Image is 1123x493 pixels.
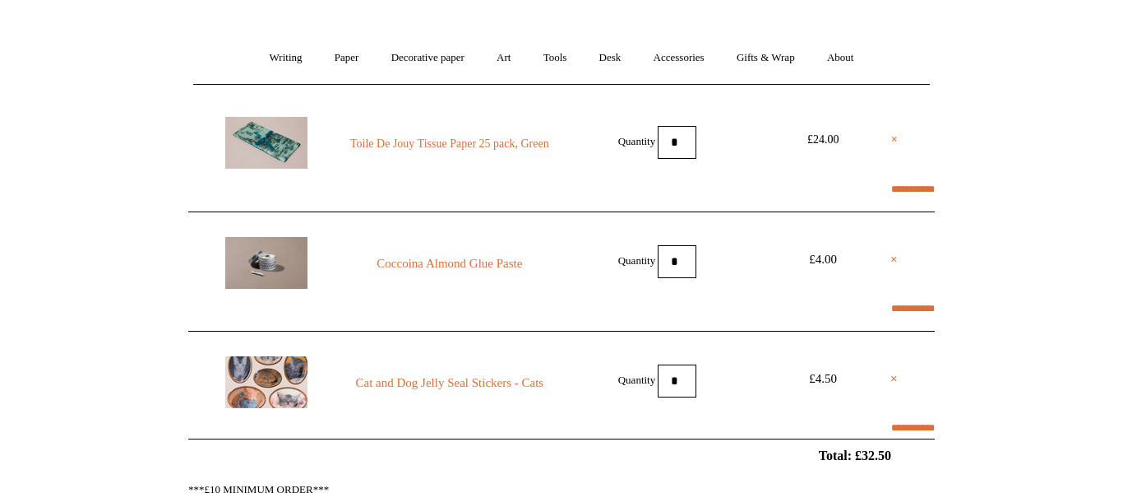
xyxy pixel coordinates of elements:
a: Writing [255,36,317,80]
div: £4.00 [786,249,860,269]
div: £24.00 [786,130,860,150]
label: Quantity [618,134,656,147]
img: Cat and Dog Jelly Seal Stickers - Cats [225,356,307,408]
a: Gifts & Wrap [722,36,810,80]
a: Coccoina Almond Glue Paste [338,253,561,273]
a: × [891,130,898,150]
label: Quantity [618,253,656,266]
a: × [890,369,898,388]
a: Desk [585,36,636,80]
img: Coccoina Almond Glue Paste [225,237,307,289]
h2: Total: £32.50 [150,448,973,463]
a: Decorative paper [377,36,479,80]
label: Quantity [618,373,656,385]
img: Toile De Jouy Tissue Paper 25 pack, Green [225,117,307,169]
a: × [890,249,898,269]
a: Paper [320,36,374,80]
a: Toile De Jouy Tissue Paper 25 pack, Green [338,134,561,154]
a: About [812,36,869,80]
a: Accessories [639,36,719,80]
a: Art [482,36,525,80]
a: Cat and Dog Jelly Seal Stickers - Cats [338,373,561,393]
a: Tools [529,36,582,80]
div: £4.50 [786,369,860,388]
